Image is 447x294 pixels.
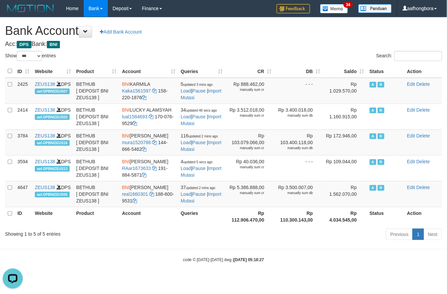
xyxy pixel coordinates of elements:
[15,207,32,226] th: ID
[32,129,74,155] td: DPS
[35,133,55,138] a: ZEUS138
[378,82,384,87] span: Running
[358,4,392,13] img: panduan.png
[74,207,120,226] th: Product
[15,181,32,207] td: 4647
[323,207,367,226] th: Rp 4.034.545,00
[407,133,415,138] a: Edit
[225,181,274,207] td: Rp 5.386.888,00
[225,78,274,104] td: Rp 888.462,00
[417,159,430,164] a: Delete
[5,24,442,38] h1: Bank Account
[181,133,222,152] span: | |
[152,140,157,145] a: Copy mura1520788 to clipboard
[95,26,146,38] a: Add Bank Account
[228,165,264,170] div: manually sum cr
[370,108,376,113] span: Active
[407,81,415,87] a: Edit
[119,104,178,129] td: LUCKY ALAMSYAH 170-076-9529
[323,104,367,129] td: Rp 1.160.915,00
[74,155,120,181] td: BETHUB [ DEPOSIT BNI ZEUS138 ]
[149,114,154,119] a: Copy lual1584693 to clipboard
[225,129,274,155] td: Rp 103.079.066,00
[142,95,146,100] a: Copy 1582201876 to clipboard
[386,229,413,240] a: Previous
[5,228,181,237] div: Showing 1 to 5 of 5 entries
[181,81,222,100] span: | |
[228,87,264,92] div: manually sum cr
[193,166,206,171] a: Pause
[228,146,264,151] div: manually sum cr
[74,129,120,155] td: BETHUB [ DEPOSIT BNI ZEUS138 ]
[35,89,70,94] span: aaf-DPBNIZEUS07
[74,104,120,129] td: BETHUB [ DEPOSIT BNI ZEUS138 ]
[122,88,151,94] a: Kaka1561597
[186,109,217,112] span: updated 48 secs ago
[122,185,130,190] span: BNI
[178,65,225,78] th: Queries: activate to sort column ascending
[417,133,430,138] a: Delete
[32,155,74,181] td: DPS
[32,65,74,78] th: Website: activate to sort column ascending
[225,104,274,129] td: Rp 3.512.018,00
[193,88,206,94] a: Pause
[142,172,146,178] a: Copy 1918845871 to clipboard
[181,166,222,178] a: Import Mutasi
[183,160,213,164] span: updated 5 secs ago
[181,140,222,152] a: Import Mutasi
[404,65,442,78] th: Action
[181,114,191,119] a: Load
[193,140,206,145] a: Pause
[370,133,376,139] span: Active
[35,107,55,113] a: ZEUS138
[181,88,191,94] a: Load
[17,51,42,61] select: Showentries
[413,229,424,240] a: 1
[367,65,404,78] th: Status
[370,82,376,87] span: Active
[193,191,206,197] a: Pause
[277,191,313,195] div: manually sum db
[122,140,151,145] a: mura1520788
[35,166,70,172] span: aaf-DPBNIZEUS13
[15,155,32,181] td: 3594
[181,185,215,190] span: 37
[378,185,384,191] span: Running
[17,41,31,48] span: DPS
[181,191,222,203] a: Import Mutasi
[181,88,222,100] a: Import Mutasi
[181,166,191,171] a: Load
[323,129,367,155] td: Rp 172.946,00
[122,166,151,171] a: RAar1673633
[274,78,323,104] td: - - -
[274,181,323,207] td: Rp 3.500.007,00
[132,121,137,126] a: Copy 1700769529 to clipboard
[376,51,442,61] label: Search:
[277,113,313,118] div: manually sum db
[149,191,154,197] a: Copy real1660301 to clipboard
[394,51,442,61] input: Search:
[132,198,137,203] a: Copy 1886009531 to clipboard
[234,257,264,262] strong: [DATE] 05:18:27
[5,51,56,61] label: Show entries
[5,41,442,48] h4: Acc: Bank:
[323,65,367,78] th: Saldo: activate to sort column ascending
[225,155,274,181] td: Rp 40.036,00
[122,159,130,164] span: BNI
[417,81,430,87] a: Delete
[181,107,217,113] span: 34
[378,133,384,139] span: Running
[181,140,191,145] a: Load
[323,155,367,181] td: Rp 109.044,00
[122,81,130,87] span: BNI
[274,104,323,129] td: Rp 3.400.018,00
[122,133,130,138] span: BNI
[274,207,323,226] th: Rp 110.300.143,00
[152,88,157,94] a: Copy Kaka1561597 to clipboard
[407,159,415,164] a: Edit
[35,185,55,190] a: ZEUS138
[74,181,120,207] td: BETHUB [ DEPOSIT BNI ZEUS138 ]
[181,159,213,164] span: 4
[274,155,323,181] td: - - -
[35,159,55,164] a: ZEUS138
